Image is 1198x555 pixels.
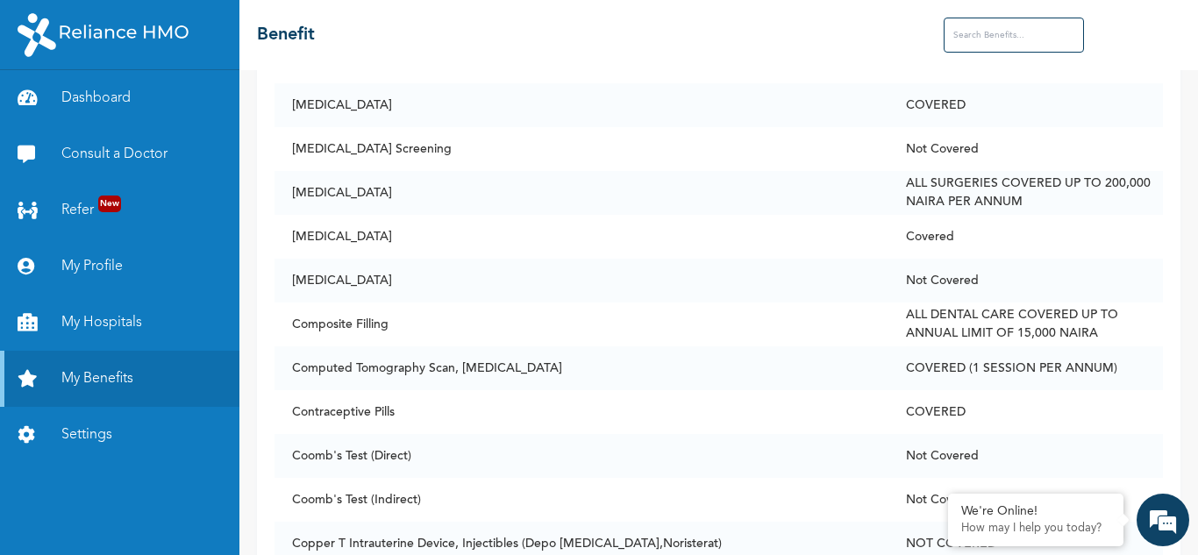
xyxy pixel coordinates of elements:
td: Contraceptive Pills [275,390,888,434]
td: Not Covered [888,127,1163,171]
td: [MEDICAL_DATA] [275,215,888,259]
td: ALL SURGERIES COVERED UP TO 200,000 NAIRA PER ANNUM [888,171,1163,215]
td: ALL DENTAL CARE COVERED UP TO ANNUAL LIMIT OF 15,000 NAIRA [888,302,1163,346]
td: COVERED [888,83,1163,127]
div: We're Online! [961,504,1110,519]
td: Computed Tomography Scan, [MEDICAL_DATA] [275,346,888,390]
span: We're online! [102,182,242,359]
div: FAQs [172,464,335,518]
td: Coomb's Test (Direct) [275,434,888,478]
td: [MEDICAL_DATA] [275,259,888,302]
td: [MEDICAL_DATA] [275,83,888,127]
td: Not Covered [888,259,1163,302]
img: RelianceHMO's Logo [18,13,189,57]
td: Not Covered [888,478,1163,522]
td: Not Covered [888,434,1163,478]
td: COVERED [888,390,1163,434]
td: Coomb's Test (Indirect) [275,478,888,522]
td: COVERED (1 SESSION PER ANNUM) [888,346,1163,390]
span: Conversation [9,495,172,507]
td: Covered [888,215,1163,259]
img: d_794563401_company_1708531726252_794563401 [32,88,71,132]
h2: Benefit [257,22,315,48]
input: Search Benefits... [944,18,1084,53]
div: Chat with us now [91,98,295,121]
div: Minimize live chat window [288,9,330,51]
td: [MEDICAL_DATA] [275,171,888,215]
textarea: Type your message and hit 'Enter' [9,402,334,464]
span: New [98,196,121,212]
td: [MEDICAL_DATA] Screening [275,127,888,171]
td: Composite Filling [275,302,888,346]
p: How may I help you today? [961,522,1110,536]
